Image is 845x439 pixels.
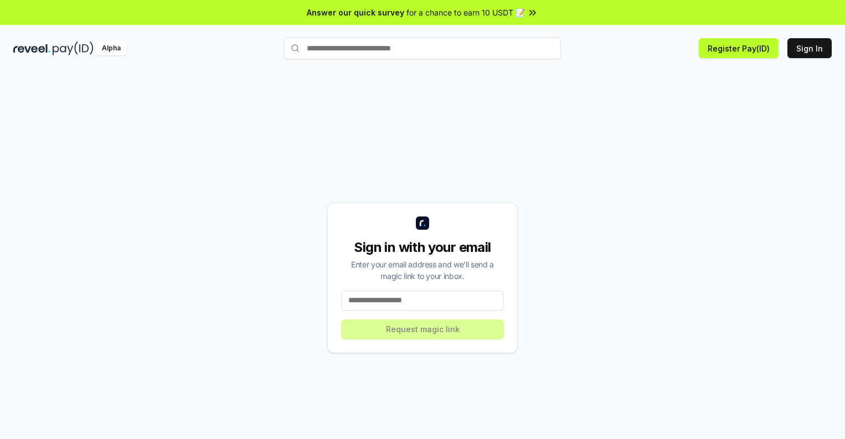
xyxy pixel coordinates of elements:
button: Sign In [787,38,832,58]
div: Enter your email address and we’ll send a magic link to your inbox. [341,259,504,282]
img: pay_id [53,42,94,55]
div: Sign in with your email [341,239,504,256]
button: Register Pay(ID) [699,38,779,58]
div: Alpha [96,42,127,55]
img: reveel_dark [13,42,50,55]
span: for a chance to earn 10 USDT 📝 [406,7,525,18]
span: Answer our quick survey [307,7,404,18]
img: logo_small [416,216,429,230]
